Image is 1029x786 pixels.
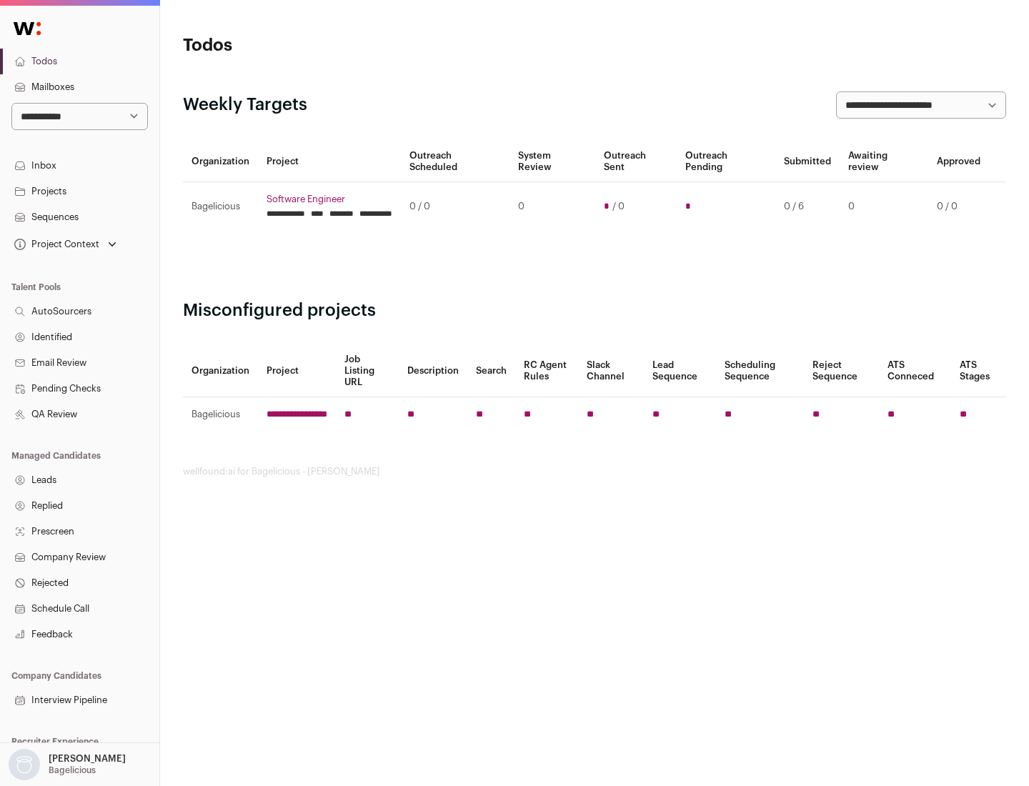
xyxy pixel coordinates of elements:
[401,141,509,182] th: Outreach Scheduled
[840,141,928,182] th: Awaiting review
[183,345,258,397] th: Organization
[11,239,99,250] div: Project Context
[677,141,775,182] th: Outreach Pending
[9,749,40,780] img: nopic.png
[6,749,129,780] button: Open dropdown
[775,182,840,232] td: 0 / 6
[11,234,119,254] button: Open dropdown
[6,14,49,43] img: Wellfound
[401,182,509,232] td: 0 / 0
[258,345,336,397] th: Project
[258,141,401,182] th: Project
[775,141,840,182] th: Submitted
[515,345,577,397] th: RC Agent Rules
[716,345,804,397] th: Scheduling Sequence
[183,94,307,116] h2: Weekly Targets
[612,201,625,212] span: / 0
[644,345,716,397] th: Lead Sequence
[49,753,126,765] p: [PERSON_NAME]
[578,345,644,397] th: Slack Channel
[951,345,1006,397] th: ATS Stages
[183,466,1006,477] footer: wellfound:ai for Bagelicious - [PERSON_NAME]
[183,182,258,232] td: Bagelicious
[267,194,392,205] a: Software Engineer
[183,141,258,182] th: Organization
[509,182,595,232] td: 0
[928,141,989,182] th: Approved
[467,345,515,397] th: Search
[336,345,399,397] th: Job Listing URL
[183,34,457,57] h1: Todos
[804,345,880,397] th: Reject Sequence
[399,345,467,397] th: Description
[595,141,677,182] th: Outreach Sent
[840,182,928,232] td: 0
[509,141,595,182] th: System Review
[879,345,950,397] th: ATS Conneced
[183,299,1006,322] h2: Misconfigured projects
[49,765,96,776] p: Bagelicious
[183,397,258,432] td: Bagelicious
[928,182,989,232] td: 0 / 0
